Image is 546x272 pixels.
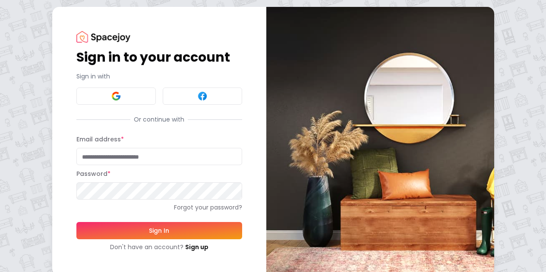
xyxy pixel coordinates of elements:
[76,31,130,43] img: Spacejoy Logo
[76,135,124,144] label: Email address
[76,203,242,212] a: Forgot your password?
[111,91,121,101] img: Google signin
[76,50,242,65] h1: Sign in to your account
[76,222,242,239] button: Sign In
[130,115,188,124] span: Or continue with
[76,169,110,178] label: Password
[185,243,208,251] a: Sign up
[197,91,208,101] img: Facebook signin
[76,243,242,251] div: Don't have an account?
[76,72,242,81] p: Sign in with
